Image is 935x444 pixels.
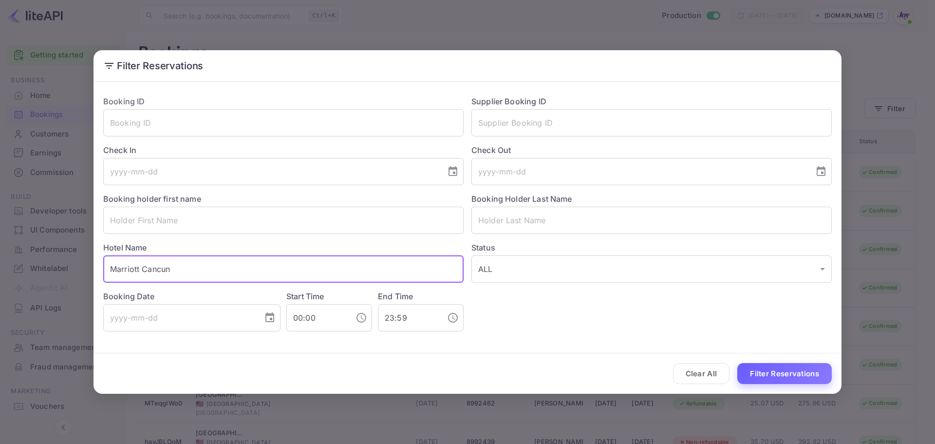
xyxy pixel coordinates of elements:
[378,291,413,301] label: End Time
[103,255,464,283] input: Hotel Name
[471,194,572,204] label: Booking Holder Last Name
[471,158,807,185] input: yyyy-mm-dd
[352,308,371,328] button: Choose time, selected time is 12:00 AM
[103,304,256,331] input: yyyy-mm-dd
[471,97,546,106] label: Supplier Booking ID
[103,97,145,106] label: Booking ID
[286,304,348,331] input: hh:mm
[443,162,463,181] button: Choose date
[103,290,280,302] label: Booking Date
[103,207,464,234] input: Holder First Name
[737,363,832,384] button: Filter Reservations
[378,304,439,331] input: hh:mm
[471,109,832,136] input: Supplier Booking ID
[93,50,841,81] h2: Filter Reservations
[471,255,832,283] div: ALL
[471,242,832,253] label: Status
[103,109,464,136] input: Booking ID
[471,207,832,234] input: Holder Last Name
[811,162,831,181] button: Choose date
[673,363,730,384] button: Clear All
[286,291,324,301] label: Start Time
[443,308,463,328] button: Choose time, selected time is 11:59 PM
[103,158,439,185] input: yyyy-mm-dd
[471,144,832,156] label: Check Out
[103,144,464,156] label: Check In
[103,243,147,252] label: Hotel Name
[103,194,201,204] label: Booking holder first name
[260,308,280,328] button: Choose date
